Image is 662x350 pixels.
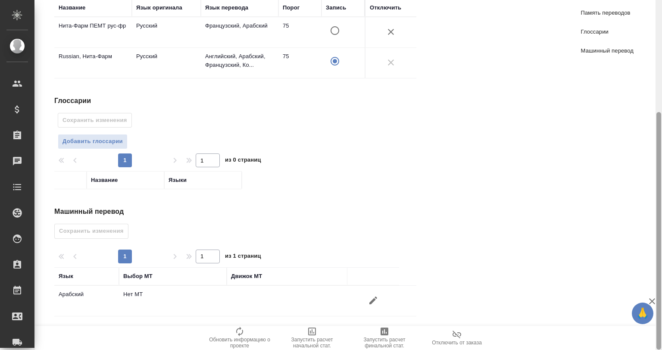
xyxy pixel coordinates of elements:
span: Машинный перевод [581,47,634,55]
span: Отключить от заказа [432,340,482,346]
span: Глоссарии [581,28,634,36]
span: из 0 страниц [225,155,261,167]
span: Память переводов [581,9,634,17]
button: Запустить расчет финальной стат. [348,326,421,350]
h4: Глоссарии [54,96,423,106]
td: Русский [132,17,201,47]
div: Языки [169,176,187,184]
button: Отключить от заказа [421,326,493,350]
a: Глоссарии [574,22,640,41]
td: Арабский [54,286,119,316]
td: Нет МТ [119,286,227,316]
p: Английский, Арабский, Французский, Ко... [205,52,274,69]
span: 🙏 [635,304,650,322]
button: Изменить настройки [363,290,384,311]
h4: Машинный перевод [54,206,423,217]
div: Язык оригинала [136,3,182,12]
div: Название [91,176,118,184]
div: Движок МТ [231,272,262,281]
td: 75 [278,17,322,47]
p: Французский, Арабский [205,22,274,30]
span: Запустить расчет финальной стат. [353,337,415,349]
a: Машинный перевод [574,41,640,60]
button: 🙏 [632,303,653,324]
div: Название [59,3,85,12]
span: из 1 страниц [225,251,261,263]
div: Отключить [370,3,401,12]
td: Русский [132,48,201,78]
div: Язык [59,272,73,281]
a: Память переводов [574,3,640,22]
div: Выбор МТ [123,272,153,281]
div: Язык перевода [205,3,248,12]
button: Обновить информацию о проекте [203,326,276,350]
button: Добавить глоссарии [58,134,128,149]
span: Обновить информацию о проекте [209,337,271,349]
td: 75 [278,48,322,78]
span: Запустить расчет начальной стат. [281,337,343,349]
span: Добавить глоссарии [62,137,123,147]
td: Russian, Нита-Фарм [54,48,132,78]
button: Запустить расчет начальной стат. [276,326,348,350]
td: Нита-Фарм ПЕМТ рус-фр [54,17,132,47]
div: Запись [326,3,346,12]
div: Порог [283,3,300,12]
